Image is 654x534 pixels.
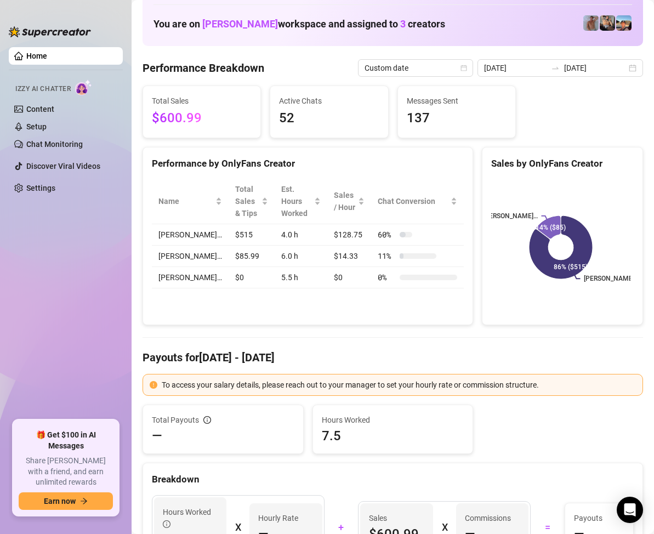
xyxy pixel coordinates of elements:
span: $600.99 [152,108,252,129]
input: End date [564,62,627,74]
span: 137 [407,108,507,129]
button: Earn nowarrow-right [19,492,113,510]
span: arrow-right [80,497,88,505]
span: Hours Worked [322,414,464,426]
span: 7.5 [322,427,464,445]
article: Commissions [465,512,511,524]
img: logo-BBDzfeDw.svg [9,26,91,37]
img: George [600,15,615,31]
span: Earn now [44,497,76,505]
span: Name [158,195,213,207]
a: Settings [26,184,55,192]
span: exclamation-circle [150,381,157,389]
th: Name [152,179,229,224]
td: $128.75 [327,224,372,246]
input: Start date [484,62,547,74]
th: Chat Conversion [371,179,464,224]
img: AI Chatter [75,79,92,95]
th: Total Sales & Tips [229,179,275,224]
span: to [551,64,560,72]
span: Active Chats [279,95,379,107]
span: Sales / Hour [334,189,356,213]
td: 4.0 h [275,224,327,246]
span: Payouts [574,512,625,524]
img: Zach [616,15,632,31]
a: Content [26,105,54,113]
a: Home [26,52,47,60]
td: [PERSON_NAME]… [152,267,229,288]
td: $515 [229,224,275,246]
td: $0 [229,267,275,288]
span: calendar [460,65,467,71]
span: info-circle [203,416,211,424]
a: Discover Viral Videos [26,162,100,171]
td: $85.99 [229,246,275,267]
td: 6.0 h [275,246,327,267]
span: Total Sales & Tips [235,183,259,219]
span: swap-right [551,64,560,72]
span: Messages Sent [407,95,507,107]
span: Custom date [365,60,467,76]
span: Izzy AI Chatter [15,84,71,94]
td: [PERSON_NAME]… [152,246,229,267]
span: Total Sales [152,95,252,107]
div: To access your salary details, please reach out to your manager to set your hourly rate or commis... [162,379,636,391]
span: Total Payouts [152,414,199,426]
img: Joey [583,15,599,31]
h1: You are on workspace and assigned to creators [153,18,445,30]
div: Performance by OnlyFans Creator [152,156,464,171]
span: 0 % [378,271,395,283]
span: — [152,427,162,445]
text: [PERSON_NAME]… [484,212,538,220]
span: Hours Worked [163,506,218,530]
text: [PERSON_NAME]… [584,275,639,283]
span: info-circle [163,520,170,528]
th: Sales / Hour [327,179,372,224]
article: Hourly Rate [258,512,298,524]
span: Sales [369,512,424,524]
td: $14.33 [327,246,372,267]
span: 11 % [378,250,395,262]
span: [PERSON_NAME] [202,18,278,30]
td: $0 [327,267,372,288]
span: 60 % [378,229,395,241]
h4: Performance Breakdown [143,60,264,76]
div: Open Intercom Messenger [617,497,643,523]
div: Breakdown [152,472,634,487]
span: 52 [279,108,379,129]
a: Chat Monitoring [26,140,83,149]
span: Share [PERSON_NAME] with a friend, and earn unlimited rewards [19,456,113,488]
span: Chat Conversion [378,195,448,207]
div: Est. Hours Worked [281,183,311,219]
h4: Payouts for [DATE] - [DATE] [143,350,643,365]
td: 5.5 h [275,267,327,288]
span: 3 [400,18,406,30]
a: Setup [26,122,47,131]
span: 🎁 Get $100 in AI Messages [19,430,113,451]
div: Sales by OnlyFans Creator [491,156,634,171]
td: [PERSON_NAME]… [152,224,229,246]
